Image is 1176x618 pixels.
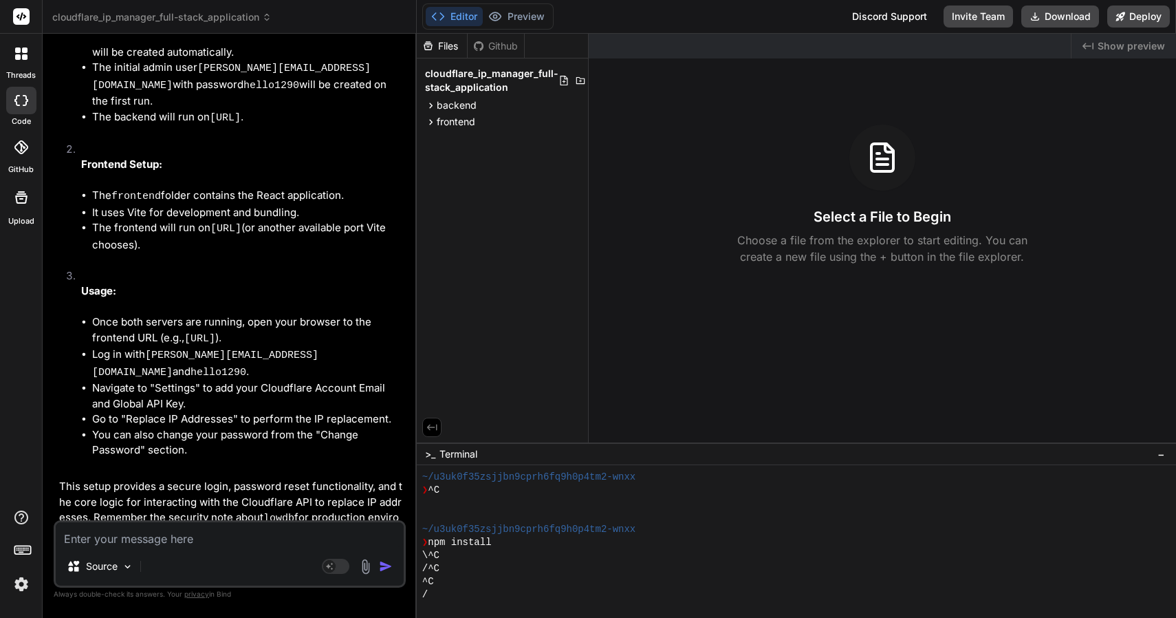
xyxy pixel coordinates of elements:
[439,447,477,461] span: Terminal
[425,447,435,461] span: >_
[422,536,428,549] span: ❯
[92,412,403,427] li: Go to "Replace IP Addresses" to perform the IP replacement.
[92,205,403,221] li: It uses Vite for development and bundling.
[92,350,318,379] code: [PERSON_NAME][EMAIL_ADDRESS][DOMAIN_NAME]
[1155,443,1168,465] button: −
[52,10,272,24] span: cloudflare_ip_manager_full-stack_application
[184,590,209,598] span: privacy
[422,484,428,497] span: ❯
[422,562,439,575] span: /^C
[379,560,393,573] img: icon
[428,536,491,549] span: npm install
[422,523,635,536] span: ~/u3uk0f35zsjjbn9cprh6fq9h0p4tm2-wnxx
[243,80,299,92] code: hello1290
[263,513,294,524] code: lowdb
[417,39,467,53] div: Files
[86,560,118,573] p: Source
[483,7,550,26] button: Preview
[111,191,161,202] code: frontend
[728,232,1036,265] p: Choose a file from the explorer to start editing. You can create a new file using the + button in...
[92,381,403,412] li: Navigate to "Settings" to add your Cloudflare Account Email and Global API Key.
[122,561,133,573] img: Pick Models
[92,315,403,347] li: Once both servers are running, open your browser to the frontend URL (e.g., ).
[944,6,1013,28] button: Invite Team
[468,39,524,53] div: Github
[1107,6,1170,28] button: Deploy
[210,223,241,235] code: [URL]
[358,559,373,575] img: attachment
[437,98,477,112] span: backend
[92,220,403,253] li: The frontend will run on (or another available port Vite chooses).
[8,215,34,227] label: Upload
[426,7,483,26] button: Editor
[422,575,434,588] span: ^C
[12,116,31,127] label: code
[190,367,246,379] code: hello1290
[422,588,428,601] span: /
[844,6,935,28] div: Discord Support
[81,284,116,297] strong: Usage:
[1157,447,1165,461] span: −
[54,588,406,601] p: Always double-check its answers. Your in Bind
[1098,39,1165,53] span: Show preview
[92,427,403,458] li: You can also change your password from the "Change Password" section.
[59,479,403,542] p: This setup provides a secure login, password reset functionality, and the core logic for interact...
[92,63,371,92] code: [PERSON_NAME][EMAIL_ADDRESS][DOMAIN_NAME]
[92,109,403,127] li: The backend will run on .
[425,67,558,94] span: cloudflare_ip_manager_full-stack_application
[422,549,439,562] span: \^C
[428,484,439,497] span: ^C
[184,333,215,345] code: [URL]
[210,112,241,124] code: [URL]
[81,158,162,171] strong: Frontend Setup:
[437,115,475,129] span: frontend
[8,164,34,175] label: GitHub
[6,70,36,81] label: threads
[10,573,33,596] img: settings
[814,207,951,226] h3: Select a File to Begin
[1021,6,1099,28] button: Download
[92,188,403,205] li: The folder contains the React application.
[92,347,403,381] li: Log in with and .
[422,471,635,484] span: ~/u3uk0f35zsjjbn9cprh6fq9h0p4tm2-wnxx
[92,60,403,109] li: The initial admin user with password will be created on the first run.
